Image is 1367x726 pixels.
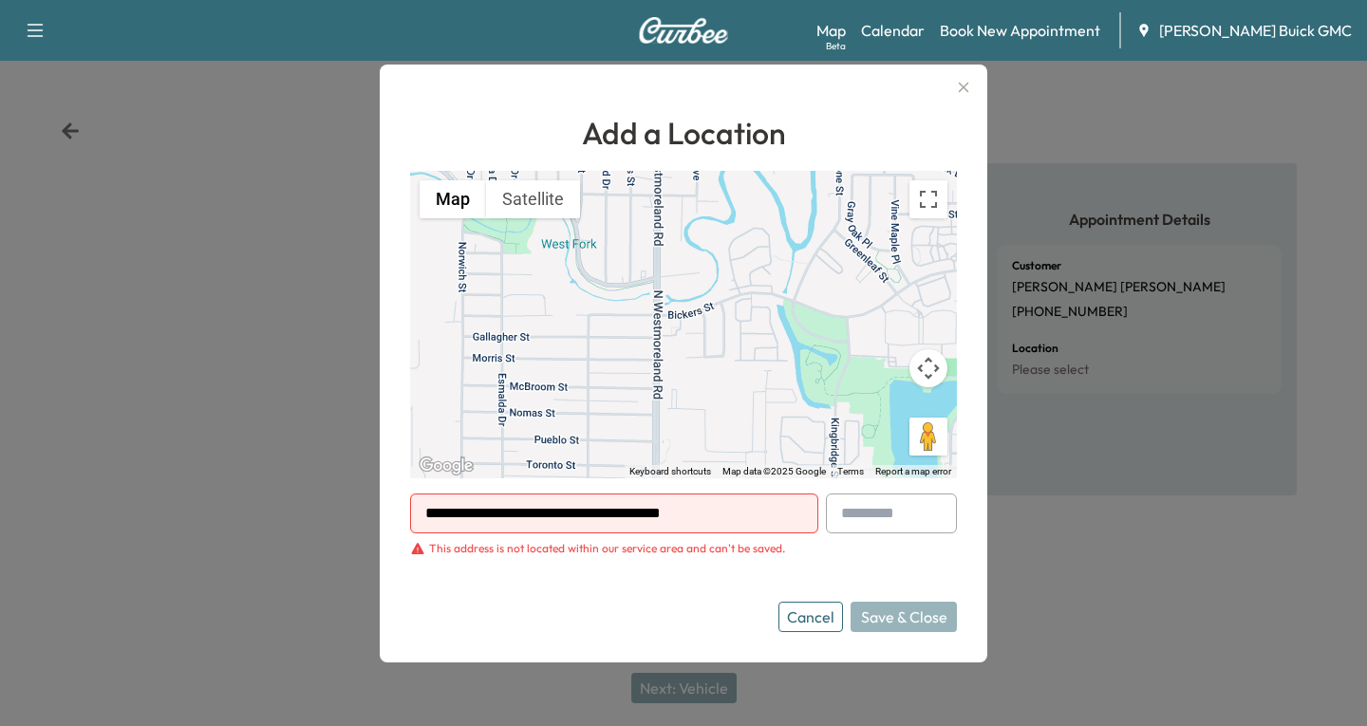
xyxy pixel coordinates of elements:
[1159,19,1352,42] span: [PERSON_NAME] Buick GMC
[909,418,947,456] button: Drag Pegman onto the map to open Street View
[875,466,951,476] a: Report a map error
[415,454,478,478] img: Google
[722,466,826,476] span: Map data ©2025 Google
[816,19,846,42] a: MapBeta
[486,180,580,218] button: Show satellite imagery
[837,466,864,476] a: Terms (opens in new tab)
[861,19,925,42] a: Calendar
[940,19,1100,42] a: Book New Appointment
[629,465,711,478] button: Keyboard shortcuts
[410,110,957,156] h1: Add a Location
[909,180,947,218] button: Toggle fullscreen view
[420,180,486,218] button: Show street map
[778,602,843,632] button: Cancel
[826,39,846,53] div: Beta
[909,349,947,387] button: Map camera controls
[638,17,729,44] img: Curbee Logo
[429,541,785,556] div: This address is not located within our service area and can't be saved.
[415,454,478,478] a: Open this area in Google Maps (opens a new window)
